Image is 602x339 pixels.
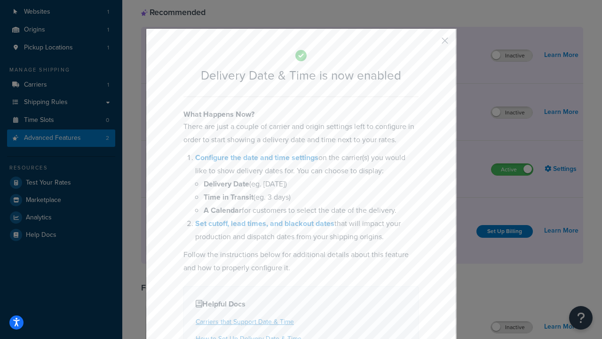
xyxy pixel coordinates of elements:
li: on the carrier(s) you would like to show delivery dates for. You can choose to display: [195,151,419,217]
a: Carriers that Support Date & Time [196,317,294,327]
li: that will impact your production and dispatch dates from your shipping origins. [195,217,419,243]
h4: Helpful Docs [196,299,406,310]
b: A Calendar [204,205,242,216]
h2: Delivery Date & Time is now enabled [183,69,419,82]
p: There are just a couple of carrier and origin settings left to configure in order to start showin... [183,120,419,146]
li: (eg. [DATE]) [204,178,419,191]
b: Delivery Date [204,178,249,189]
h4: What Happens Now? [183,109,419,120]
a: Configure the date and time settings [195,152,318,163]
li: (eg. 3 days) [204,191,419,204]
b: Time in Transit [204,192,253,202]
li: for customers to select the date of the delivery. [204,204,419,217]
p: Follow the instructions below for additional details about this feature and how to properly confi... [183,248,419,274]
a: Set cutoff, lead times, and blackout dates [195,218,334,229]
